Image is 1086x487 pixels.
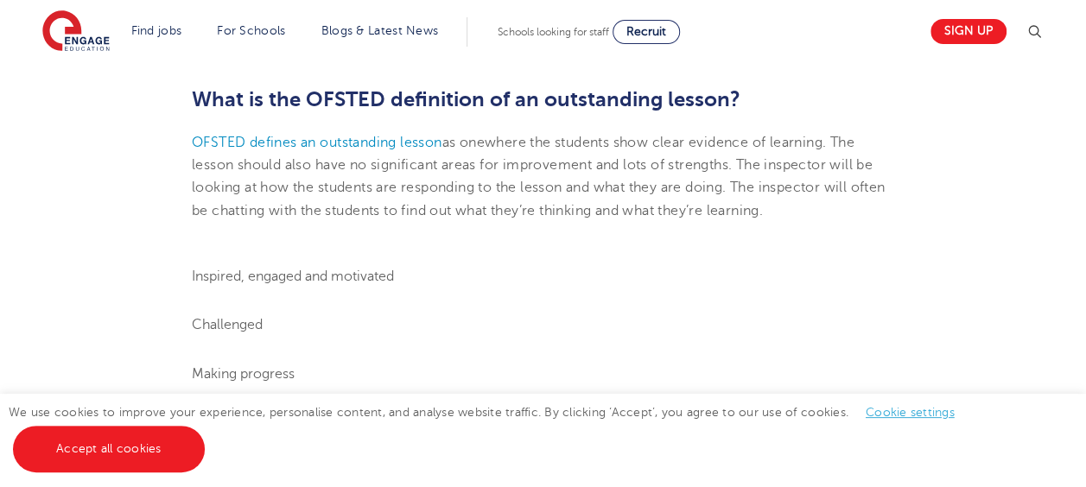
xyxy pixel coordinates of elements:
[192,135,885,218] span: where the students show clear evidence of learning. The lesson should also have no significant ar...
[192,87,740,111] span: What is the OFSTED definition of an outstanding lesson?
[42,10,110,54] img: Engage Education
[441,135,484,150] span: as one
[131,24,182,37] a: Find jobs
[13,426,205,472] a: Accept all cookies
[866,406,955,419] a: Cookie settings
[626,25,666,38] span: Recruit
[192,317,263,332] span: Challenged
[498,26,609,38] span: Schools looking for staff
[192,135,441,150] a: OFSTED defines an outstanding lesson
[217,24,285,37] a: For Schools
[321,24,439,37] a: Blogs & Latest News
[192,269,394,284] span: Inspired, engaged and motivated
[9,406,972,455] span: We use cookies to improve your experience, personalise content, and analyse website traffic. By c...
[613,20,680,44] a: Recruit
[192,366,295,382] span: Making progress
[930,19,1007,44] a: Sign up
